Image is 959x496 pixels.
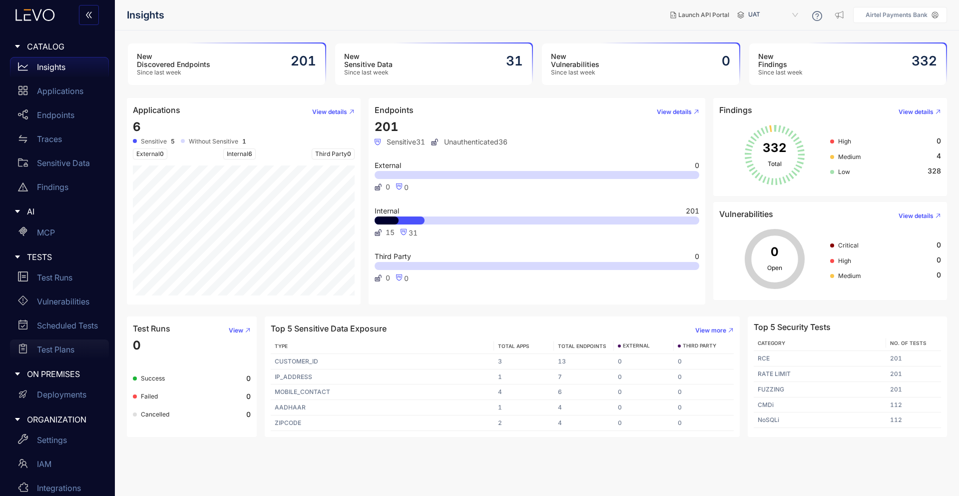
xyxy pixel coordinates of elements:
[674,400,734,415] td: 0
[687,322,734,338] button: View more
[386,228,395,236] span: 15
[886,366,941,382] td: 201
[37,483,81,492] p: Integrations
[271,369,494,385] td: IP_ADDRESS
[674,354,734,369] td: 0
[37,273,72,282] p: Test Runs
[375,138,425,146] span: Sensitive 31
[899,212,934,219] span: View details
[375,119,399,134] span: 201
[133,338,141,352] span: 0
[347,150,351,157] span: 0
[754,382,886,397] td: FUZZING
[754,397,886,413] td: CMDi
[551,52,599,68] h3: New Vulnerabilities
[662,7,737,23] button: Launch API Portal
[614,354,674,369] td: 0
[678,11,729,18] span: Launch API Portal
[141,410,169,418] span: Cancelled
[10,430,109,454] a: Settings
[758,69,803,76] span: Since last week
[838,272,861,279] span: Medium
[886,382,941,397] td: 201
[37,134,62,143] p: Traces
[37,110,74,119] p: Endpoints
[37,435,67,444] p: Settings
[937,241,941,249] span: 0
[37,228,55,237] p: MCP
[674,369,734,385] td: 0
[133,324,170,333] h4: Test Runs
[886,412,941,428] td: 112
[890,340,927,346] span: No. of Tests
[10,267,109,291] a: Test Runs
[312,108,347,115] span: View details
[623,343,650,349] span: EXTERNAL
[404,183,409,191] span: 0
[18,134,28,144] span: swap
[10,385,109,409] a: Deployments
[375,253,411,260] span: Third Party
[928,167,941,175] span: 328
[695,253,699,260] span: 0
[6,36,109,57] div: CATALOG
[674,384,734,400] td: 0
[27,207,101,216] span: AI
[886,397,941,413] td: 112
[10,153,109,177] a: Sensitive Data
[246,374,251,382] b: 0
[375,105,414,114] h4: Endpoints
[304,104,355,120] button: View details
[10,57,109,81] a: Insights
[754,351,886,366] td: RCE
[758,340,785,346] span: Category
[10,454,109,478] a: IAM
[14,43,21,50] span: caret-right
[6,363,109,384] div: ON PREMISES
[386,183,390,191] span: 0
[223,148,256,159] span: Internal
[409,228,418,237] span: 31
[554,354,614,369] td: 13
[649,104,699,120] button: View details
[614,415,674,431] td: 0
[674,415,734,431] td: 0
[494,369,554,385] td: 1
[248,150,252,157] span: 6
[37,321,98,330] p: Scheduled Tests
[748,7,800,23] span: UAT
[275,343,288,349] span: TYPE
[886,351,941,366] td: 201
[10,315,109,339] a: Scheduled Tests
[141,392,158,400] span: Failed
[10,81,109,105] a: Applications
[937,256,941,264] span: 0
[291,53,316,68] h2: 201
[37,62,65,71] p: Insights
[10,129,109,153] a: Traces
[558,343,606,349] span: TOTAL ENDPOINTS
[375,207,399,214] span: Internal
[683,343,716,349] span: THIRD PARTY
[494,384,554,400] td: 4
[554,415,614,431] td: 4
[221,322,251,338] button: View
[271,324,387,333] h4: Top 5 Sensitive Data Exposure
[404,274,409,282] span: 0
[133,119,141,134] span: 6
[37,390,86,399] p: Deployments
[719,105,752,114] h4: Findings
[912,53,937,68] h2: 332
[695,327,726,334] span: View more
[229,327,243,334] span: View
[494,354,554,369] td: 3
[614,384,674,400] td: 0
[37,297,89,306] p: Vulnerabilities
[141,374,165,382] span: Success
[754,412,886,428] td: NoSQLi
[137,52,210,68] h3: New Discovered Endpoints
[937,152,941,160] span: 4
[271,354,494,369] td: CUSTOMER_ID
[37,182,68,191] p: Findings
[386,274,390,282] span: 0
